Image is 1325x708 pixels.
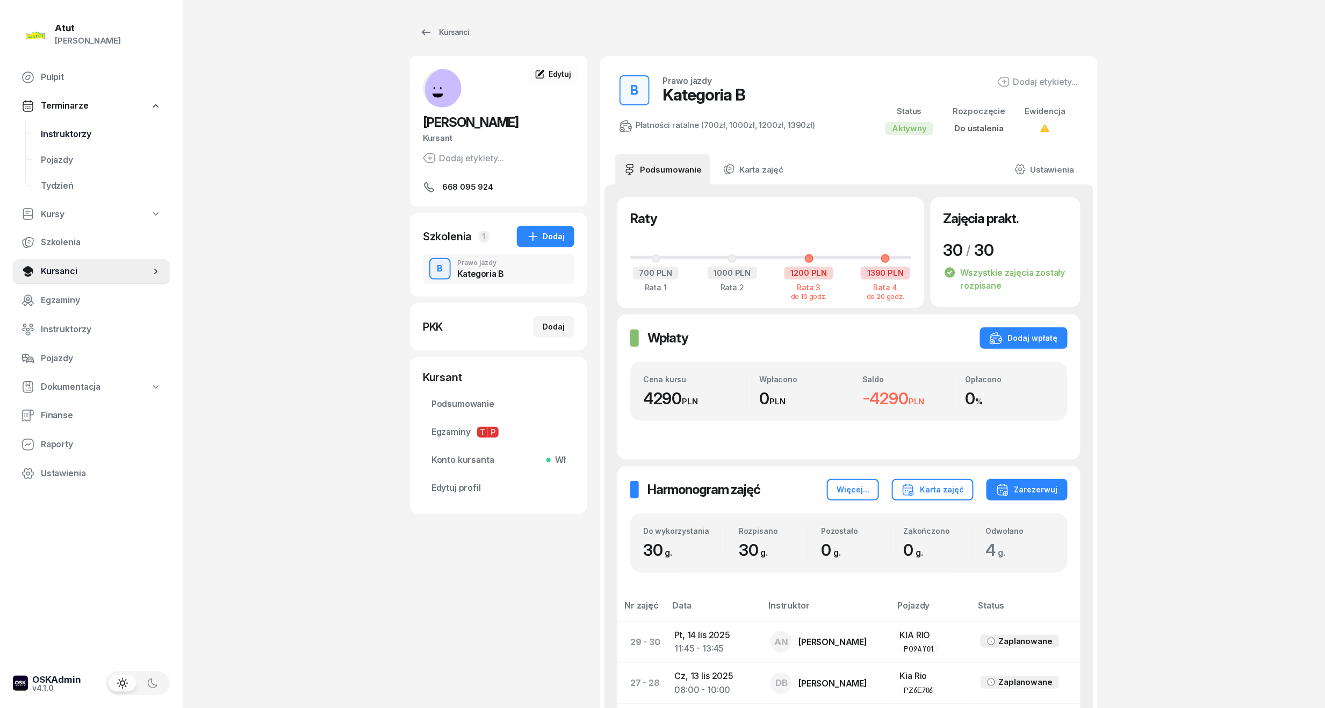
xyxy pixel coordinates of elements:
[783,283,834,292] div: Rata 3
[429,258,451,280] button: B
[986,526,1055,535] div: Odwołano
[739,540,773,560] span: 30
[431,425,566,439] span: Egzaminy
[41,99,88,113] span: Terminarze
[769,396,786,406] small: PLN
[32,121,170,147] a: Instruktorzy
[431,481,566,495] span: Edytuj profil
[900,669,963,683] div: Kia Rio
[55,34,121,48] div: [PERSON_NAME]
[666,621,762,662] td: Pt, 14 lis 2025
[423,475,574,501] a: Edytuj profil
[423,181,574,194] a: 668 095 924
[423,319,443,334] div: PKK
[477,427,488,438] span: T
[998,547,1006,558] small: g.
[549,69,571,78] span: Edytuj
[633,267,679,280] div: 700 PLN
[643,526,725,535] div: Do wykorzystania
[13,288,170,313] a: Egzaminy
[620,118,815,132] div: Płatności ratalne (700zł, 1000zł, 1200zł, 1390zł)
[986,540,1011,560] span: 4
[861,267,910,280] div: 1390 PLN
[783,292,834,300] div: do 10 godz.
[41,323,161,337] span: Instruktorzy
[1006,154,1083,184] a: Ustawienia
[13,461,170,487] a: Ustawienia
[902,483,964,496] div: Karta zajęć
[13,346,170,371] a: Pojazdy
[900,628,963,642] div: KIA RIO
[775,638,789,647] span: AN
[662,76,712,85] div: Prawo jazdy
[798,638,867,646] div: [PERSON_NAME]
[862,389,952,409] div: -4290
[821,540,890,560] div: 0
[682,396,698,406] small: PLN
[891,598,972,621] th: Pojazdy
[980,327,1068,349] button: Dodaj wpłatę
[904,540,929,560] span: 0
[904,685,933,695] div: PZ6E706
[41,208,64,221] span: Kursy
[784,267,834,280] div: 1200 PLN
[1025,104,1065,118] div: Ewidencja
[533,316,574,338] button: Dodaj
[630,210,657,227] h2: Raty
[13,432,170,457] a: Raporty
[909,396,925,406] small: PLN
[643,389,746,409] div: 4290
[761,547,768,558] small: g.
[707,283,758,292] div: Rata 2
[762,598,891,621] th: Instruktor
[431,453,566,467] span: Konto kursanta
[892,479,974,500] button: Karta zajęć
[41,70,161,84] span: Pulpit
[662,85,745,104] div: Kategoria B
[760,389,849,409] div: 0
[916,547,923,558] small: g.
[955,123,1004,133] span: Do ustalenia
[13,403,170,428] a: Finanse
[775,678,788,688] span: DB
[999,634,1053,648] div: Zaplanowane
[527,65,579,84] a: Edytuj
[643,375,746,384] div: Cena kursu
[904,526,973,535] div: Zakończono
[715,154,792,184] a: Karta zajęć
[944,260,1068,292] div: Wszystkie zajęcia zostały rozpisane
[904,644,934,653] div: PO9AY01
[647,481,760,498] h2: Harmonogram zajęć
[41,352,161,366] span: Pojazdy
[431,397,566,411] span: Podsumowanie
[32,147,170,173] a: Pojazdy
[420,26,469,39] div: Kursanci
[457,269,504,278] div: Kategoria B
[997,75,1078,88] button: Dodaj etykiety...
[708,267,758,280] div: 1000 PLN
[423,152,504,165] button: Dodaj etykiety...
[666,662,762,703] td: Cz, 13 lis 2025
[837,483,869,496] div: Więcej...
[551,453,566,467] span: Wł
[821,526,890,535] div: Pozostało
[41,264,150,278] span: Kursanci
[643,540,678,560] span: 30
[975,396,983,406] small: %
[479,231,489,242] span: 1
[517,226,574,247] button: Dodaj
[990,332,1058,345] div: Dodaj wpłatę
[615,154,710,184] a: Podsumowanie
[617,662,666,703] td: 27 - 28
[944,240,963,260] span: 30
[41,153,161,167] span: Pojazdy
[527,230,565,243] div: Dodaj
[966,375,1055,384] div: Opłacono
[423,131,574,145] div: Kursant
[675,683,754,697] div: 08:00 - 10:00
[41,438,161,452] span: Raporty
[647,330,688,347] h2: Wpłaty
[627,80,643,101] div: B
[55,24,121,33] div: Atut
